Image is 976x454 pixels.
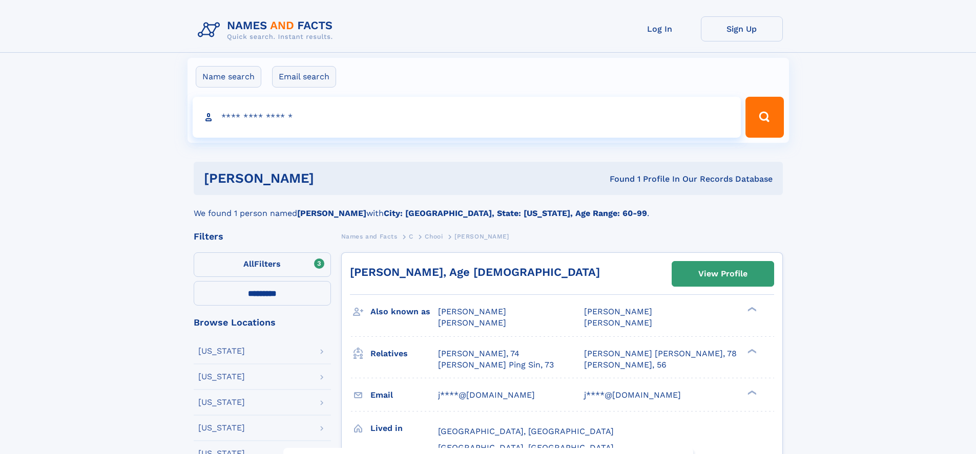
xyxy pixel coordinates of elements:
[619,16,701,41] a: Log In
[198,347,245,355] div: [US_STATE]
[370,345,438,362] h3: Relatives
[701,16,783,41] a: Sign Up
[745,348,757,354] div: ❯
[745,306,757,313] div: ❯
[194,232,331,241] div: Filters
[272,66,336,88] label: Email search
[194,318,331,327] div: Browse Locations
[438,359,554,371] a: [PERSON_NAME] Ping Sin, 73
[370,386,438,404] h3: Email
[409,230,413,243] a: C
[194,195,783,220] div: We found 1 person named with .
[438,426,614,436] span: [GEOGRAPHIC_DATA], [GEOGRAPHIC_DATA]
[243,259,254,269] span: All
[438,318,506,328] span: [PERSON_NAME]
[198,398,245,406] div: [US_STATE]
[409,233,413,240] span: C
[194,16,341,44] img: Logo Names and Facts
[194,252,331,277] label: Filters
[193,97,741,138] input: search input
[454,233,509,240] span: [PERSON_NAME]
[425,233,443,240] span: Chooi
[584,318,652,328] span: [PERSON_NAME]
[204,172,462,185] h1: [PERSON_NAME]
[438,307,506,316] span: [PERSON_NAME]
[584,307,652,316] span: [PERSON_NAME]
[745,97,783,138] button: Search Button
[584,348,737,359] a: [PERSON_NAME] [PERSON_NAME], 78
[462,174,773,185] div: Found 1 Profile In Our Records Database
[198,424,245,432] div: [US_STATE]
[350,266,600,278] a: [PERSON_NAME], Age [DEMOGRAPHIC_DATA]
[196,66,261,88] label: Name search
[745,389,757,396] div: ❯
[370,303,438,320] h3: Also known as
[198,373,245,381] div: [US_STATE]
[438,348,520,359] a: [PERSON_NAME], 74
[698,262,747,286] div: View Profile
[297,208,366,218] b: [PERSON_NAME]
[672,262,774,286] a: View Profile
[425,230,443,243] a: Chooi
[438,443,614,452] span: [GEOGRAPHIC_DATA], [GEOGRAPHIC_DATA]
[384,208,647,218] b: City: [GEOGRAPHIC_DATA], State: [US_STATE], Age Range: 60-99
[370,420,438,437] h3: Lived in
[584,359,667,371] a: [PERSON_NAME], 56
[341,230,398,243] a: Names and Facts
